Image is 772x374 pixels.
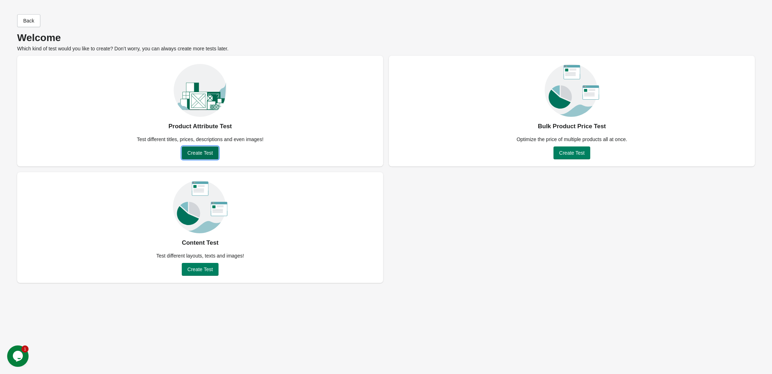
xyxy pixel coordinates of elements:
span: Create Test [187,150,213,156]
span: Create Test [187,266,213,272]
button: Create Test [182,146,219,159]
iframe: chat widget [7,345,30,367]
div: Product Attribute Test [169,121,232,132]
span: Back [23,18,34,24]
button: Create Test [182,263,219,276]
p: Welcome [17,34,755,41]
div: Test different titles, prices, descriptions and even images! [132,136,268,143]
div: Optimize the price of multiple products all at once. [512,136,632,143]
span: Create Test [559,150,585,156]
div: Bulk Product Price Test [538,121,606,132]
div: Test different layouts, texts and images! [152,252,249,259]
div: Content Test [182,237,219,249]
button: Back [17,14,40,27]
div: Which kind of test would you like to create? Don’t worry, you can always create more tests later. [17,34,755,52]
button: Create Test [553,146,590,159]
